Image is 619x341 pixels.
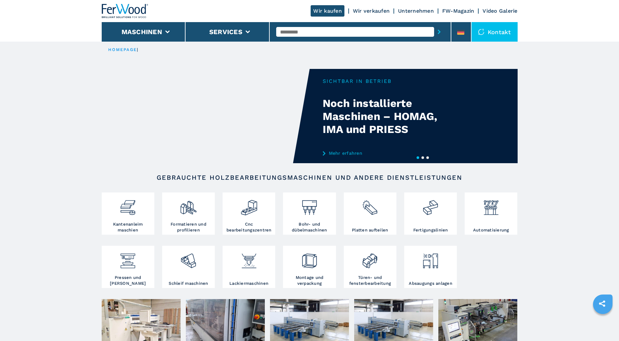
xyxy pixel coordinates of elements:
[162,192,215,235] a: Formatieren und profilieren
[164,221,213,233] h3: Formatieren und profilieren
[301,194,318,216] img: foratrici_inseritrici_2.png
[465,192,517,235] a: Automatisierung
[119,247,136,269] img: pressa-strettoia.png
[426,156,429,159] button: 3
[169,281,208,286] h3: Schleif maschinen
[471,22,518,42] div: Kontakt
[404,192,457,235] a: Fertigungslinien
[102,192,154,235] a: Kantenanleim maschien
[404,246,457,288] a: Absaugungs anlagen
[413,227,448,233] h3: Fertigungslinien
[422,194,439,216] img: linee_di_produzione_2.png
[409,281,452,286] h3: Absaugungs anlagen
[301,247,318,269] img: montaggio_imballaggio_2.png
[108,47,137,52] a: HOMEPAGE
[594,295,610,312] a: sharethis
[442,8,474,14] a: FW-Magazin
[344,192,396,235] a: Platten aufteilen
[345,275,395,286] h3: Türen- und fensterbearbeitung
[361,247,379,269] img: lavorazione_porte_finestre_2.png
[103,221,153,233] h3: Kantenanleim maschien
[123,174,497,181] h2: Gebrauchte Holzbearbeitungsmaschinen und andere Dienstleistungen
[180,247,197,269] img: levigatrici_2.png
[398,8,434,14] a: Unternehmen
[119,194,136,216] img: bordatrici_1.png
[240,194,258,216] img: centro_di_lavoro_cnc_2.png
[103,275,153,286] h3: Pressen und [PERSON_NAME]
[283,246,336,288] a: Montage und verpackung
[434,24,444,39] button: submit-button
[209,28,242,36] button: Services
[478,29,484,35] img: Kontakt
[102,69,310,163] video: Your browser does not support the video tag.
[591,312,614,336] iframe: Chat
[483,194,500,216] img: automazione.png
[102,4,148,18] img: Ferwood
[483,8,517,14] a: Video Galerie
[285,275,334,286] h3: Montage und verpackung
[361,194,379,216] img: sezionatrici_2.png
[352,227,388,233] h3: Platten aufteilen
[353,8,390,14] a: Wir verkaufen
[229,281,268,286] h3: Lackiermaschinen
[122,28,162,36] button: Maschinen
[180,194,197,216] img: squadratrici_2.png
[421,156,424,159] button: 2
[224,221,274,233] h3: Cnc bearbeitungszentren
[473,227,509,233] h3: Automatisierung
[283,192,336,235] a: Bohr- und dübelmaschinen
[323,151,450,156] a: Mehr erfahren
[240,247,258,269] img: verniciatura_1.png
[311,5,344,17] a: Wir kaufen
[102,246,154,288] a: Pressen und [PERSON_NAME]
[223,192,275,235] a: Cnc bearbeitungszentren
[137,47,138,52] span: |
[422,247,439,269] img: aspirazione_1.png
[417,156,419,159] button: 1
[285,221,334,233] h3: Bohr- und dübelmaschinen
[344,246,396,288] a: Türen- und fensterbearbeitung
[162,246,215,288] a: Schleif maschinen
[223,246,275,288] a: Lackiermaschinen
